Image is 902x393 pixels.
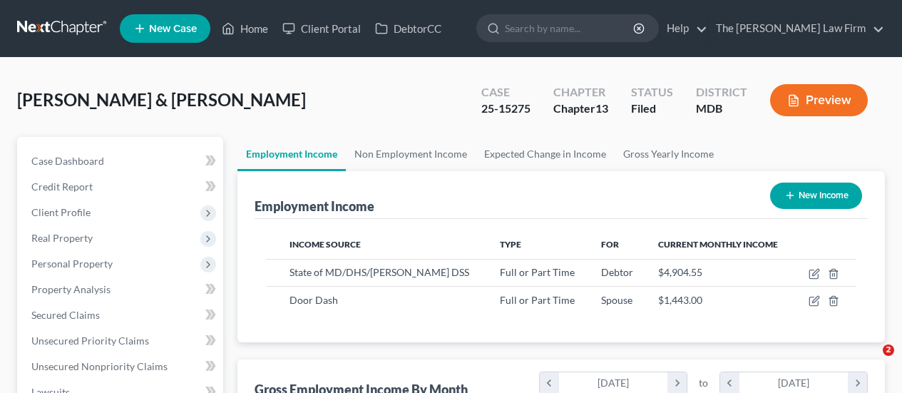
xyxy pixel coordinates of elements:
span: Full or Part Time [500,294,575,306]
a: Unsecured Nonpriority Claims [20,354,223,379]
button: New Income [770,183,862,209]
span: Credit Report [31,180,93,193]
span: For [601,239,619,250]
span: Unsecured Priority Claims [31,335,149,347]
a: Secured Claims [20,302,223,328]
span: New Case [149,24,197,34]
span: $4,904.55 [658,266,702,278]
span: State of MD/DHS/[PERSON_NAME] DSS [289,266,469,278]
span: Property Analysis [31,283,111,295]
input: Search by name... [505,15,635,41]
span: Secured Claims [31,309,100,321]
a: Employment Income [237,137,346,171]
span: Income Source [289,239,361,250]
span: Door Dash [289,294,338,306]
span: to [699,376,708,390]
a: Unsecured Priority Claims [20,328,223,354]
div: Chapter [553,84,608,101]
a: Non Employment Income [346,137,476,171]
iframe: Intercom live chat [854,344,888,379]
div: Employment Income [255,198,374,215]
a: Home [215,16,275,41]
span: 2 [883,344,894,356]
div: 25-15275 [481,101,531,117]
span: Full or Part Time [500,266,575,278]
button: Preview [770,84,868,116]
a: Client Portal [275,16,368,41]
span: Spouse [601,294,632,306]
a: Credit Report [20,174,223,200]
div: Filed [631,101,673,117]
span: Debtor [601,266,633,278]
a: Case Dashboard [20,148,223,174]
span: Case Dashboard [31,155,104,167]
span: Personal Property [31,257,113,270]
a: DebtorCC [368,16,449,41]
span: 13 [595,101,608,115]
div: District [696,84,747,101]
a: The [PERSON_NAME] Law Firm [709,16,884,41]
a: Help [660,16,707,41]
a: Gross Yearly Income [615,137,722,171]
span: Unsecured Nonpriority Claims [31,360,168,372]
span: Real Property [31,232,93,244]
span: Current Monthly Income [658,239,778,250]
div: Status [631,84,673,101]
span: [PERSON_NAME] & [PERSON_NAME] [17,89,306,110]
div: MDB [696,101,747,117]
span: Client Profile [31,206,91,218]
div: Case [481,84,531,101]
a: Expected Change in Income [476,137,615,171]
a: Property Analysis [20,277,223,302]
div: Chapter [553,101,608,117]
span: $1,443.00 [658,294,702,306]
span: Type [500,239,521,250]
